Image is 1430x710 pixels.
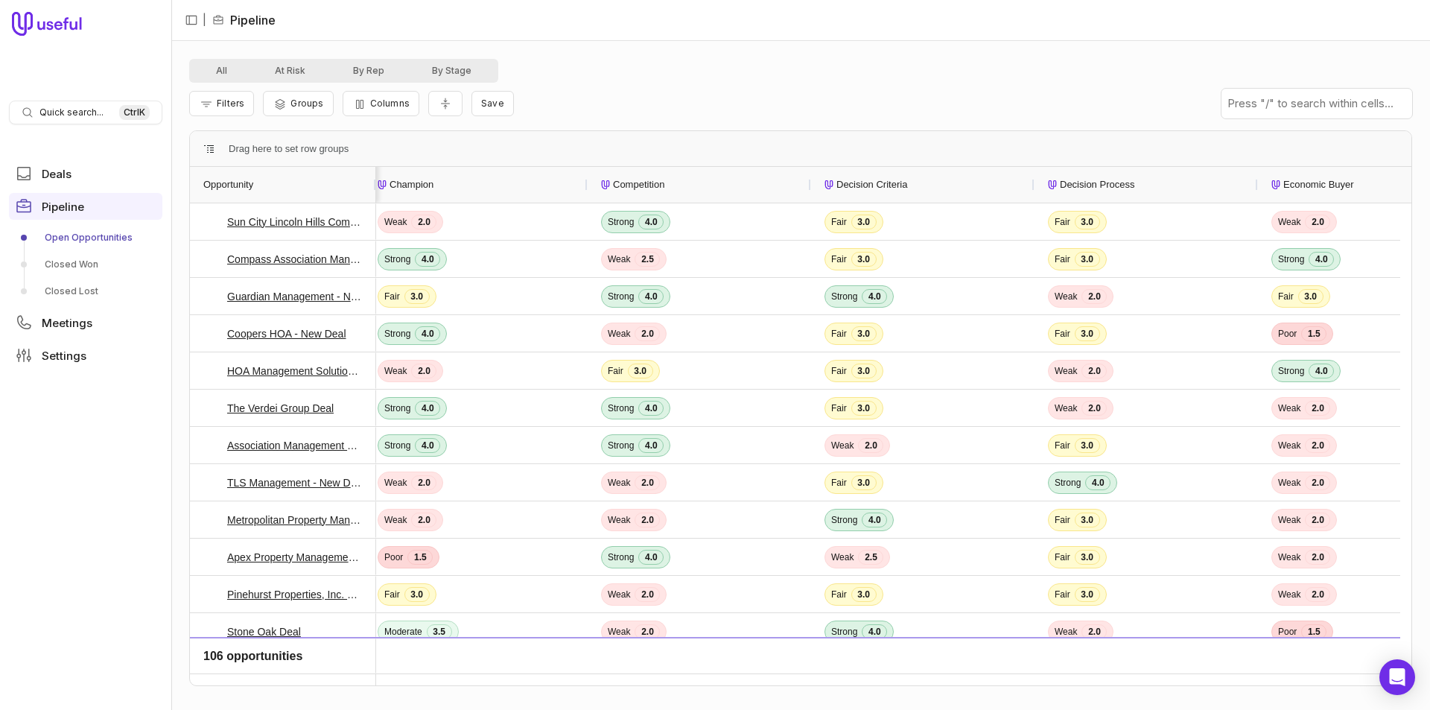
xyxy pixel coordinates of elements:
[384,216,407,228] span: Weak
[1055,551,1070,563] span: Fair
[384,477,407,489] span: Weak
[851,215,877,229] span: 3.0
[851,401,877,416] span: 3.0
[227,325,346,343] a: Coopers HOA - New Deal
[217,98,244,109] span: Filters
[404,587,430,602] span: 3.0
[227,437,363,454] a: Association Management Group, Inc. Deal
[9,309,162,336] a: Meetings
[384,663,422,675] span: Moderate
[858,550,883,565] span: 2.5
[411,364,436,378] span: 2.0
[227,660,363,678] a: Leisurewood Campground Deal
[384,365,407,377] span: Weak
[1075,215,1100,229] span: 3.0
[263,91,333,116] button: Group Pipeline
[9,226,162,303] div: Pipeline submenu
[851,326,877,341] span: 3.0
[1278,663,1300,675] span: Weak
[1298,289,1323,304] span: 3.0
[1055,626,1077,638] span: Weak
[384,402,410,414] span: Strong
[628,364,653,378] span: 3.0
[831,440,854,451] span: Weak
[831,365,847,377] span: Fair
[1075,513,1100,527] span: 3.0
[635,587,660,602] span: 2.0
[613,176,664,194] span: Competition
[635,326,660,341] span: 2.0
[1081,289,1107,304] span: 2.0
[1055,291,1077,302] span: Weak
[851,475,877,490] span: 3.0
[227,250,363,268] a: Compass Association Management Deal
[229,140,349,158] span: Drag here to set row groups
[378,167,574,203] div: Champion
[212,11,276,29] li: Pipeline
[608,514,630,526] span: Weak
[1081,401,1107,416] span: 2.0
[1305,438,1330,453] span: 2.0
[831,291,857,302] span: Strong
[1055,328,1070,340] span: Fair
[831,626,857,638] span: Strong
[1075,587,1100,602] span: 3.0
[189,91,254,116] button: Filter Pipeline
[1075,252,1100,267] span: 3.0
[608,365,623,377] span: Fair
[851,364,877,378] span: 3.0
[608,328,630,340] span: Weak
[408,62,495,80] button: By Stage
[384,328,410,340] span: Strong
[415,438,440,453] span: 4.0
[227,511,363,529] a: Metropolitan Property Management Macomb County Deal
[1278,514,1300,526] span: Weak
[471,91,514,116] button: Create a new saved view
[851,587,877,602] span: 3.0
[862,513,887,527] span: 4.0
[608,291,634,302] span: Strong
[428,91,463,117] button: Collapse all rows
[862,624,887,639] span: 4.0
[390,176,433,194] span: Champion
[608,551,634,563] span: Strong
[329,62,408,80] button: By Rep
[638,401,664,416] span: 4.0
[601,167,798,203] div: Competition
[608,253,630,265] span: Weak
[1055,477,1081,489] span: Strong
[203,176,253,194] span: Opportunity
[1305,475,1330,490] span: 2.0
[42,350,86,361] span: Settings
[481,98,504,109] span: Save
[384,291,400,302] span: Fair
[1055,216,1070,228] span: Fair
[1301,624,1326,639] span: 1.5
[227,474,363,492] a: TLS Management - New Deal
[638,438,664,453] span: 4.0
[384,514,407,526] span: Weak
[1278,402,1300,414] span: Weak
[203,11,206,29] span: |
[427,662,452,676] span: 3.5
[635,513,660,527] span: 2.0
[9,193,162,220] a: Pipeline
[42,168,71,180] span: Deals
[635,252,660,267] span: 2.5
[1081,624,1107,639] span: 2.0
[290,98,323,109] span: Groups
[411,215,436,229] span: 2.0
[415,401,440,416] span: 4.0
[831,402,847,414] span: Fair
[608,663,630,675] span: Weak
[831,551,854,563] span: Weak
[1055,514,1070,526] span: Fair
[824,167,1021,203] div: Decision Criteria
[608,477,630,489] span: Weak
[1055,589,1070,600] span: Fair
[407,550,433,565] span: 1.5
[831,514,857,526] span: Strong
[638,550,664,565] span: 4.0
[638,289,664,304] span: 4.0
[227,399,334,417] a: The Verdei Group Deal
